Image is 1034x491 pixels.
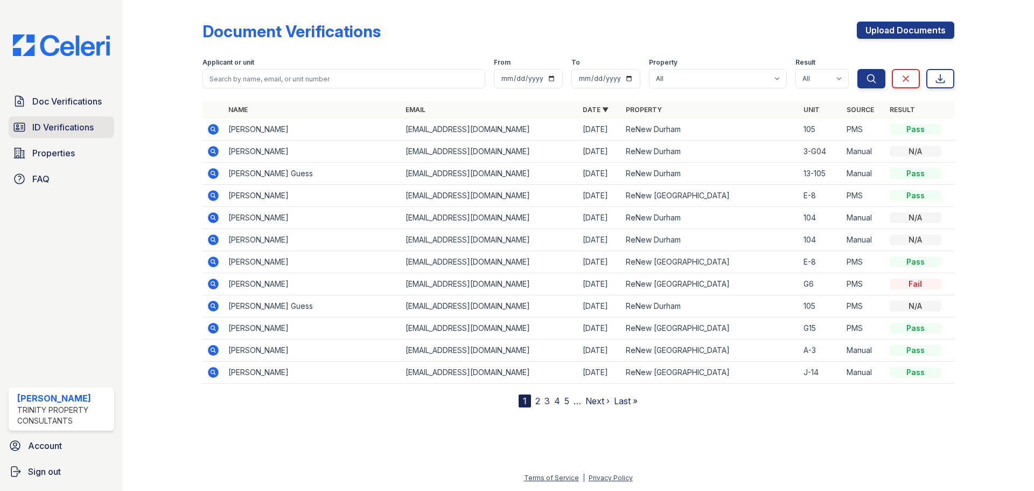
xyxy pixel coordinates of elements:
[583,474,585,482] div: |
[890,301,941,312] div: N/A
[621,207,799,229] td: ReNew Durham
[799,317,842,340] td: G15
[795,58,815,67] label: Result
[578,340,621,362] td: [DATE]
[406,106,425,114] a: Email
[621,229,799,251] td: ReNew Durham
[585,396,610,406] a: Next ›
[890,234,941,245] div: N/A
[564,396,569,406] a: 5
[578,295,621,317] td: [DATE]
[621,119,799,141] td: ReNew Durham
[799,185,842,207] td: E-8
[621,340,799,362] td: ReNew [GEOGRAPHIC_DATA]
[202,22,381,41] div: Document Verifications
[583,106,609,114] a: Date ▼
[578,119,621,141] td: [DATE]
[621,141,799,163] td: ReNew Durham
[28,439,62,452] span: Account
[544,396,550,406] a: 3
[799,207,842,229] td: 104
[799,163,842,185] td: 13-105
[799,295,842,317] td: 105
[578,207,621,229] td: [DATE]
[202,58,254,67] label: Applicant or unit
[890,367,941,378] div: Pass
[578,251,621,273] td: [DATE]
[401,251,578,273] td: [EMAIL_ADDRESS][DOMAIN_NAME]
[228,106,248,114] a: Name
[842,163,885,185] td: Manual
[890,257,941,267] div: Pass
[401,163,578,185] td: [EMAIL_ADDRESS][DOMAIN_NAME]
[804,106,820,114] a: Unit
[9,168,114,190] a: FAQ
[842,340,885,362] td: Manual
[890,345,941,356] div: Pass
[621,362,799,384] td: ReNew [GEOGRAPHIC_DATA]
[32,95,102,108] span: Doc Verifications
[494,58,511,67] label: From
[578,362,621,384] td: [DATE]
[842,185,885,207] td: PMS
[621,317,799,340] td: ReNew [GEOGRAPHIC_DATA]
[649,58,677,67] label: Property
[890,168,941,179] div: Pass
[401,207,578,229] td: [EMAIL_ADDRESS][DOMAIN_NAME]
[799,141,842,163] td: 3-G04
[842,229,885,251] td: Manual
[224,295,401,317] td: [PERSON_NAME] Guess
[578,163,621,185] td: [DATE]
[626,106,662,114] a: Property
[799,251,842,273] td: E-8
[842,273,885,295] td: PMS
[621,163,799,185] td: ReNew Durham
[571,58,580,67] label: To
[17,392,110,405] div: [PERSON_NAME]
[32,172,50,185] span: FAQ
[9,116,114,138] a: ID Verifications
[401,141,578,163] td: [EMAIL_ADDRESS][DOMAIN_NAME]
[535,396,540,406] a: 2
[224,141,401,163] td: [PERSON_NAME]
[578,229,621,251] td: [DATE]
[401,185,578,207] td: [EMAIL_ADDRESS][DOMAIN_NAME]
[224,362,401,384] td: [PERSON_NAME]
[799,229,842,251] td: 104
[842,295,885,317] td: PMS
[890,124,941,135] div: Pass
[842,251,885,273] td: PMS
[401,119,578,141] td: [EMAIL_ADDRESS][DOMAIN_NAME]
[842,317,885,340] td: PMS
[621,295,799,317] td: ReNew Durham
[224,273,401,295] td: [PERSON_NAME]
[614,396,638,406] a: Last »
[401,229,578,251] td: [EMAIL_ADDRESS][DOMAIN_NAME]
[4,461,118,482] a: Sign out
[799,273,842,295] td: G6
[799,119,842,141] td: 105
[224,340,401,362] td: [PERSON_NAME]
[842,119,885,141] td: PMS
[890,190,941,201] div: Pass
[578,317,621,340] td: [DATE]
[799,340,842,362] td: A-3
[847,106,874,114] a: Source
[401,273,578,295] td: [EMAIL_ADDRESS][DOMAIN_NAME]
[401,362,578,384] td: [EMAIL_ADDRESS][DOMAIN_NAME]
[32,147,75,160] span: Properties
[524,474,579,482] a: Terms of Service
[224,119,401,141] td: [PERSON_NAME]
[4,435,118,457] a: Account
[28,465,61,478] span: Sign out
[842,362,885,384] td: Manual
[202,69,485,88] input: Search by name, email, or unit number
[401,317,578,340] td: [EMAIL_ADDRESS][DOMAIN_NAME]
[589,474,633,482] a: Privacy Policy
[842,207,885,229] td: Manual
[224,317,401,340] td: [PERSON_NAME]
[9,142,114,164] a: Properties
[4,34,118,56] img: CE_Logo_Blue-a8612792a0a2168367f1c8372b55b34899dd931a85d93a1a3d3e32e68fde9ad4.png
[224,207,401,229] td: [PERSON_NAME]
